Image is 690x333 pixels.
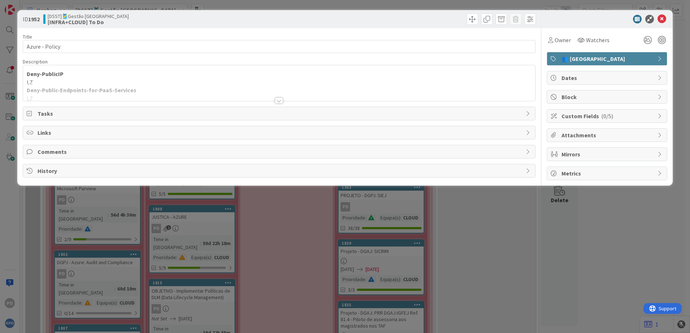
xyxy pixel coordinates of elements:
b: [INFRA+CLOUD] To Do [48,19,129,25]
span: Support [15,1,33,10]
span: Tasks [38,109,522,118]
b: 1952 [28,15,40,23]
span: Watchers [586,36,610,44]
span: History [38,166,522,175]
strong: Deny-PublicIP [27,70,64,77]
span: [DSST]🎽Gestão [GEOGRAPHIC_DATA] [48,13,129,19]
span: Custom Fields [562,112,654,120]
span: Links [38,128,522,137]
span: ( 0/5 ) [601,112,613,120]
p: LZ [27,78,532,86]
span: Metrics [562,169,654,178]
span: Dates [562,74,654,82]
span: 👥 [GEOGRAPHIC_DATA] [562,54,654,63]
span: Owner [555,36,571,44]
span: ID [23,15,40,23]
span: Mirrors [562,150,654,159]
span: Comments [38,147,522,156]
input: type card name here... [23,40,536,53]
span: Block [562,93,654,101]
span: Description [23,58,48,65]
span: Attachments [562,131,654,139]
label: Title [23,34,32,40]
